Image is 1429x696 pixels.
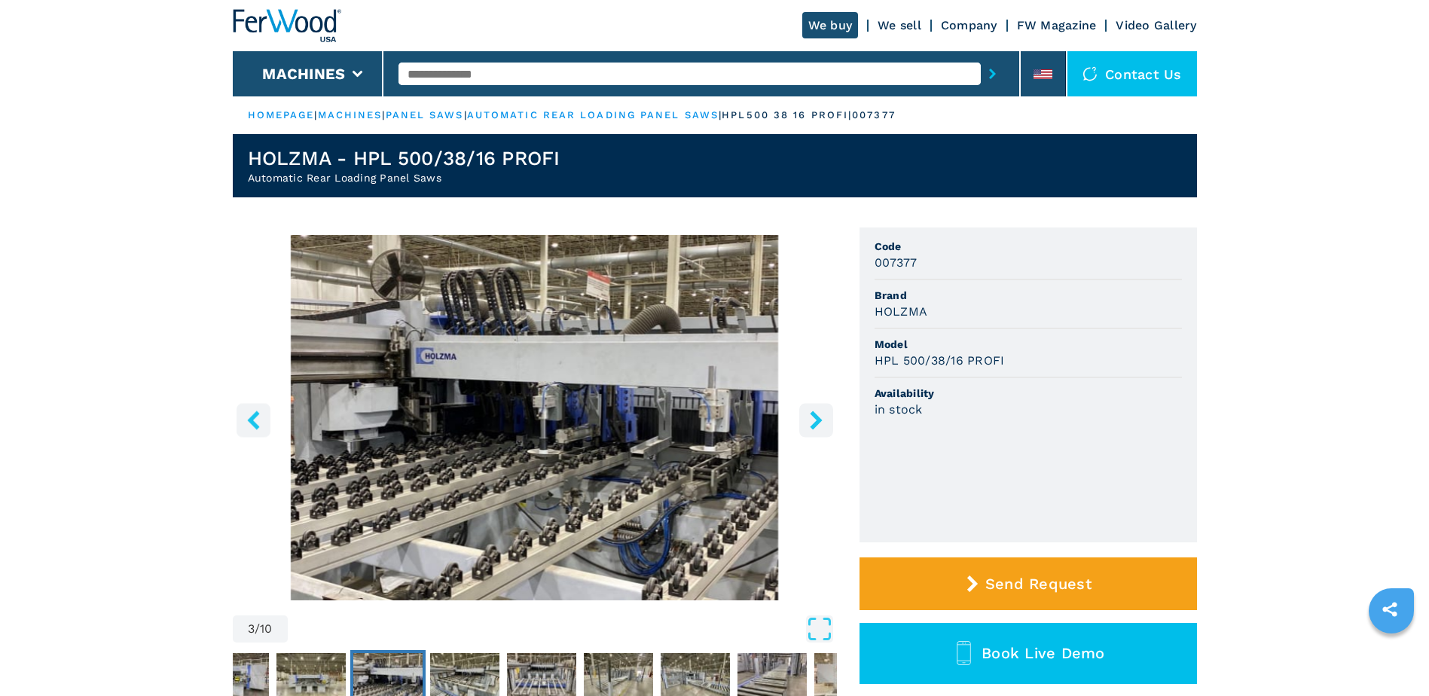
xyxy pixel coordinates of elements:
[802,12,859,38] a: We buy
[1116,18,1196,32] a: Video Gallery
[237,403,270,437] button: left-button
[382,109,385,121] span: |
[875,401,923,418] h3: in stock
[464,109,467,121] span: |
[467,109,719,121] a: automatic rear loading panel saws
[233,9,341,42] img: Ferwood
[875,239,1182,254] span: Code
[722,108,852,122] p: hpl500 38 16 profi |
[875,337,1182,352] span: Model
[860,557,1197,610] button: Send Request
[875,352,1005,369] h3: HPL 500/38/16 PROFI
[248,170,560,185] h2: Automatic Rear Loading Panel Saws
[719,109,722,121] span: |
[318,109,383,121] a: machines
[799,403,833,437] button: right-button
[292,615,833,643] button: Open Fullscreen
[1067,51,1197,96] div: Contact us
[248,109,315,121] a: HOMEPAGE
[875,303,928,320] h3: HOLZMA
[860,623,1197,684] button: Book Live Demo
[982,644,1105,662] span: Book Live Demo
[875,254,918,271] h3: 007377
[875,386,1182,401] span: Availability
[985,575,1092,593] span: Send Request
[386,109,464,121] a: panel saws
[233,235,837,600] img: Automatic Rear Loading Panel Saws HOLZMA HPL 500/38/16 PROFI
[1365,628,1418,685] iframe: Chat
[878,18,921,32] a: We sell
[255,623,260,635] span: /
[248,146,560,170] h1: HOLZMA - HPL 500/38/16 PROFI
[1017,18,1097,32] a: FW Magazine
[941,18,997,32] a: Company
[875,288,1182,303] span: Brand
[262,65,345,83] button: Machines
[1082,66,1098,81] img: Contact us
[233,235,837,600] div: Go to Slide 3
[314,109,317,121] span: |
[852,108,896,122] p: 007377
[1371,591,1409,628] a: sharethis
[248,623,255,635] span: 3
[981,56,1004,91] button: submit-button
[260,623,273,635] span: 10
